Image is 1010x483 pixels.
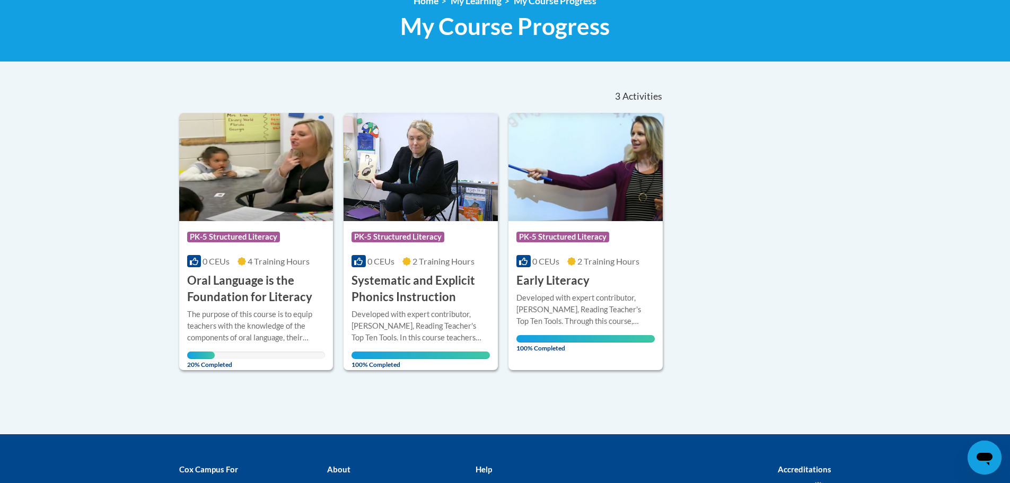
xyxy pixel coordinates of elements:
img: Course Logo [344,113,498,221]
b: Accreditations [778,464,831,474]
a: Course LogoPK-5 Structured Literacy0 CEUs4 Training Hours Oral Language is the Foundation for Lit... [179,113,333,370]
span: 100% Completed [352,352,490,368]
div: Your progress [352,352,490,359]
span: PK-5 Structured Literacy [187,232,280,242]
b: Help [476,464,492,474]
span: 2 Training Hours [412,256,475,266]
img: Course Logo [508,113,663,221]
span: 4 Training Hours [248,256,310,266]
span: 100% Completed [516,335,655,352]
h3: Early Literacy [516,273,590,289]
span: 0 CEUs [203,256,230,266]
span: 0 CEUs [367,256,394,266]
span: 2 Training Hours [577,256,639,266]
a: Course LogoPK-5 Structured Literacy0 CEUs2 Training Hours Systematic and Explicit Phonics Instruc... [344,113,498,370]
b: About [327,464,350,474]
span: PK-5 Structured Literacy [516,232,609,242]
b: Cox Campus For [179,464,238,474]
div: Developed with expert contributor, [PERSON_NAME], Reading Teacher's Top Ten Tools. In this course... [352,309,490,344]
div: Developed with expert contributor, [PERSON_NAME], Reading Teacher's Top Ten Tools. Through this c... [516,292,655,327]
span: My Course Progress [400,12,610,40]
span: PK-5 Structured Literacy [352,232,444,242]
img: Course Logo [179,113,333,221]
span: 0 CEUs [532,256,559,266]
iframe: Button to launch messaging window [968,441,1002,475]
div: Your progress [516,335,655,343]
span: 3 [615,91,620,102]
div: The purpose of this course is to equip teachers with the knowledge of the components of oral lang... [187,309,326,344]
div: Your progress [187,352,215,359]
a: Course LogoPK-5 Structured Literacy0 CEUs2 Training Hours Early LiteracyDeveloped with expert con... [508,113,663,370]
span: Activities [622,91,662,102]
h3: Oral Language is the Foundation for Literacy [187,273,326,305]
h3: Systematic and Explicit Phonics Instruction [352,273,490,305]
span: 20% Completed [187,352,215,368]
